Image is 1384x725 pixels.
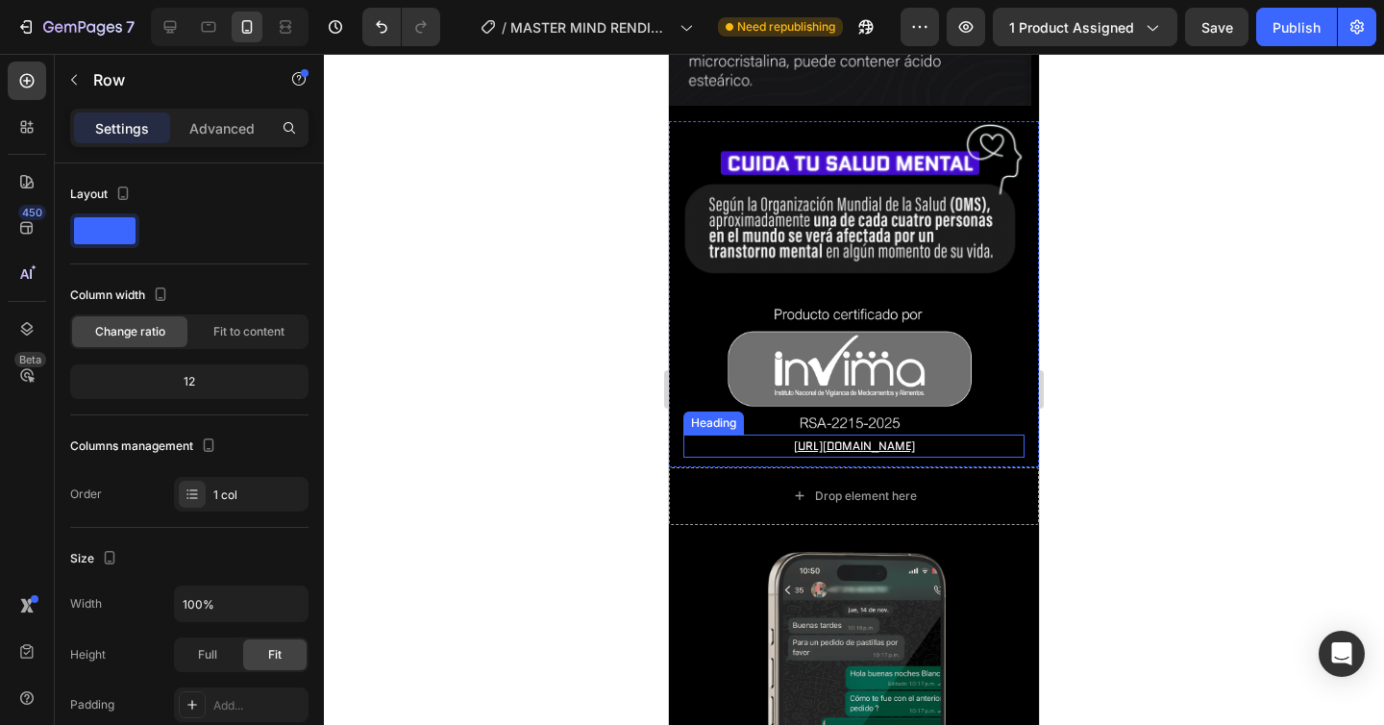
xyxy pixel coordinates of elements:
[362,8,440,46] div: Undo/Redo
[1185,8,1248,46] button: Save
[1273,17,1321,37] div: Publish
[1201,19,1233,36] span: Save
[502,17,507,37] span: /
[8,8,143,46] button: 7
[70,182,135,208] div: Layout
[213,487,304,504] div: 1 col
[737,18,835,36] span: Need republishing
[95,323,165,340] span: Change ratio
[18,205,46,220] div: 450
[70,646,106,663] div: Height
[510,17,672,37] span: MASTER MIND RENDIMIENTO MENTAL - NEW
[189,118,255,138] p: Advanced
[70,434,220,460] div: Columns management
[213,697,304,714] div: Add...
[1009,17,1134,37] span: 1 product assigned
[70,595,102,612] div: Width
[70,546,121,572] div: Size
[175,587,308,621] input: Auto
[95,118,149,138] p: Settings
[70,283,172,309] div: Column width
[1256,8,1337,46] button: Publish
[70,696,114,713] div: Padding
[1319,631,1365,677] div: Open Intercom Messenger
[268,646,282,663] span: Fit
[213,323,284,340] span: Fit to content
[669,54,1039,725] iframe: Design area
[126,15,135,38] p: 7
[74,368,305,395] div: 12
[14,352,46,367] div: Beta
[198,646,217,663] span: Full
[93,68,257,91] p: Row
[993,8,1177,46] button: 1 product assigned
[70,486,102,503] div: Order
